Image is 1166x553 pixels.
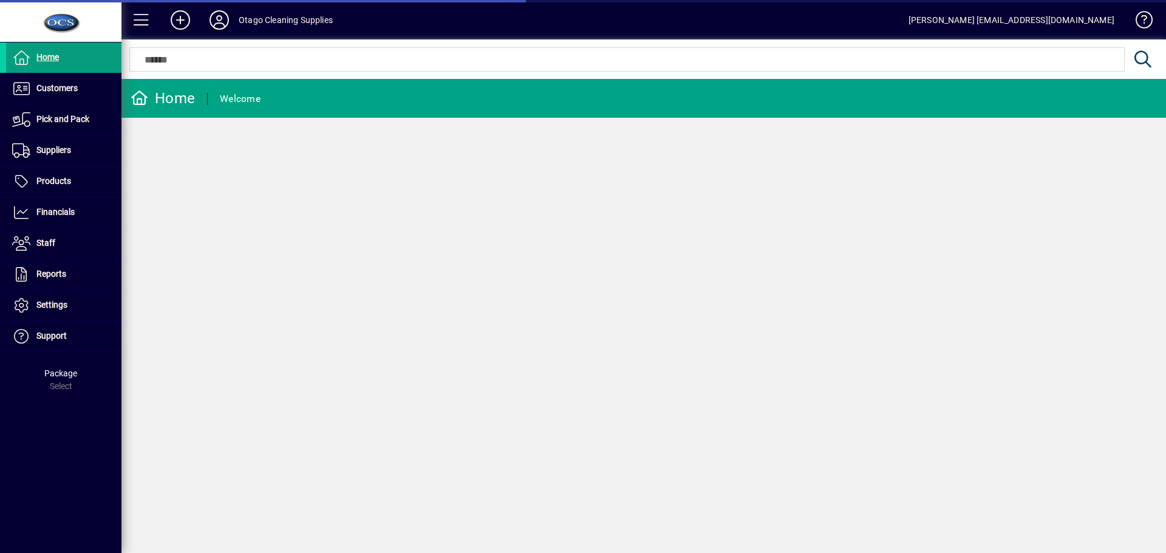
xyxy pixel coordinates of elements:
[36,207,75,217] span: Financials
[6,166,121,197] a: Products
[6,321,121,351] a: Support
[6,228,121,259] a: Staff
[36,331,67,341] span: Support
[1127,2,1151,42] a: Knowledge Base
[200,9,239,31] button: Profile
[36,52,59,62] span: Home
[36,145,71,155] span: Suppliers
[36,269,66,279] span: Reports
[6,259,121,290] a: Reports
[909,10,1114,30] div: [PERSON_NAME] [EMAIL_ADDRESS][DOMAIN_NAME]
[36,238,55,248] span: Staff
[36,300,67,310] span: Settings
[6,73,121,104] a: Customers
[6,104,121,135] a: Pick and Pack
[36,83,78,93] span: Customers
[6,135,121,166] a: Suppliers
[36,114,89,124] span: Pick and Pack
[131,89,195,108] div: Home
[220,89,261,109] div: Welcome
[239,10,333,30] div: Otago Cleaning Supplies
[6,197,121,228] a: Financials
[44,368,77,378] span: Package
[161,9,200,31] button: Add
[6,290,121,321] a: Settings
[36,176,71,186] span: Products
